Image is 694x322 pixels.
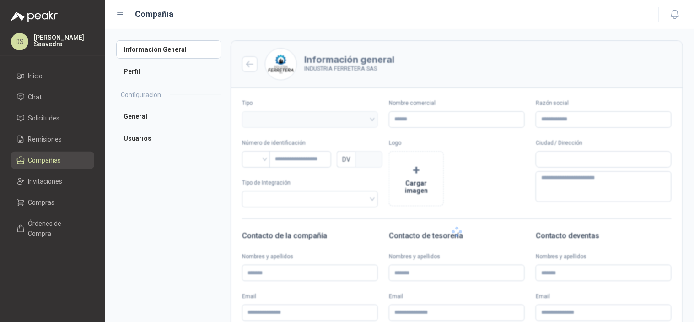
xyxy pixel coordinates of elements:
a: Compras [11,194,94,211]
a: Remisiones [11,131,94,148]
span: Invitaciones [28,176,63,186]
span: Compañías [28,155,61,165]
a: Invitaciones [11,173,94,190]
a: Solicitudes [11,109,94,127]
h2: Configuración [121,90,161,100]
a: Inicio [11,67,94,85]
a: Chat [11,88,94,106]
p: [PERSON_NAME] Saavedra [34,34,94,47]
span: Inicio [28,71,43,81]
span: Solicitudes [28,113,60,123]
h1: Compañia [135,8,174,21]
span: Órdenes de Compra [28,218,86,239]
a: Compañías [11,152,94,169]
a: Usuarios [116,129,221,147]
div: DS [11,33,28,50]
a: General [116,107,221,126]
img: Logo peakr [11,11,58,22]
span: Chat [28,92,42,102]
span: Compras [28,197,55,207]
a: Perfil [116,62,221,81]
a: Información General [116,40,221,59]
span: Remisiones [28,134,62,144]
a: Órdenes de Compra [11,215,94,242]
